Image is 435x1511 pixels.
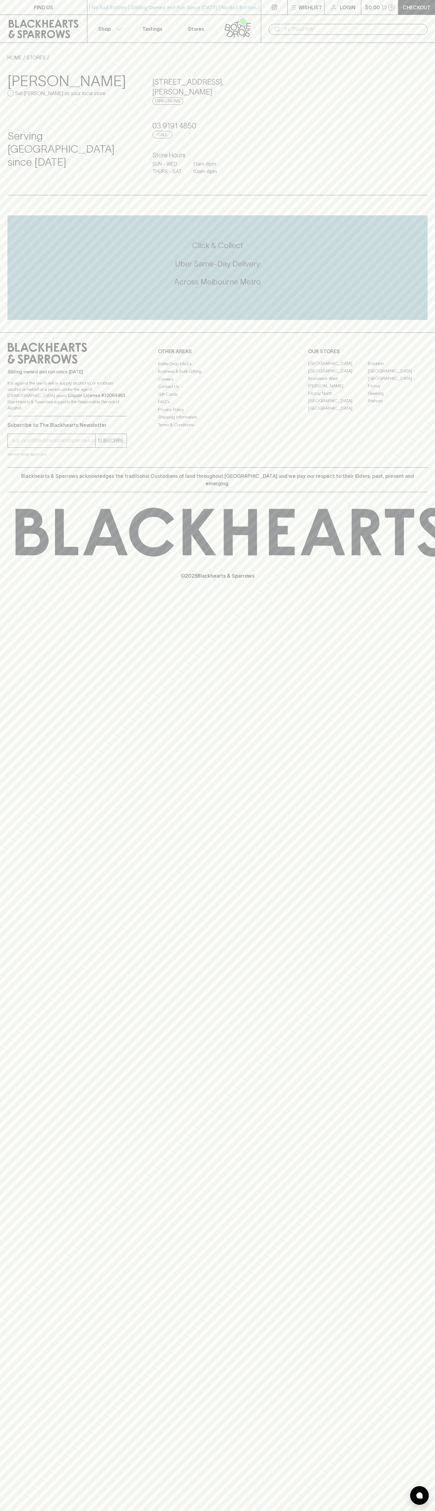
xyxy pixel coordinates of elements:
[26,55,46,60] a: STORES
[390,6,393,9] p: 0
[34,4,53,11] p: FIND US
[368,390,428,397] a: Geelong
[68,393,125,398] strong: Liquor License #32064953
[158,360,277,367] a: Bottle Drop FAQ's
[152,121,282,131] h5: 03 9191 4850
[98,25,111,33] p: Shop
[188,25,204,33] p: Stores
[152,97,183,105] a: Directions
[7,421,127,429] p: Subscribe to The Blackhearts Newsletter
[152,168,183,175] p: THURS - SAT
[368,360,428,367] a: Braddon
[403,4,431,11] p: Checkout
[7,72,137,90] h3: [PERSON_NAME]
[152,150,282,160] h6: Store Hours
[308,375,368,382] a: Brunswick West
[416,1492,423,1499] img: bubble-icon
[142,25,162,33] p: Tastings
[308,360,368,367] a: [GEOGRAPHIC_DATA]
[308,390,368,397] a: Fitzroy North
[284,24,423,34] input: Try "Pinot noir"
[7,130,137,169] h4: Serving [GEOGRAPHIC_DATA] since [DATE]
[158,421,277,428] a: Terms & Conditions
[158,390,277,398] a: Gift Cards
[368,375,428,382] a: [GEOGRAPHIC_DATA]
[368,367,428,375] a: [GEOGRAPHIC_DATA]
[158,348,277,355] p: OTHER AREAS
[152,131,172,138] a: Call
[7,451,127,457] p: We will never spam you
[340,4,355,11] p: Login
[7,369,127,375] p: Sibling owned and run since [DATE]
[308,382,368,390] a: [PERSON_NAME]
[158,398,277,406] a: FAQ's
[7,55,22,60] a: HOME
[7,215,428,320] div: Call to action block
[95,434,127,447] button: SUBSCRIBE
[98,437,124,444] p: SUBSCRIBE
[158,368,277,375] a: Business & Bulk Gifting
[308,367,368,375] a: [GEOGRAPHIC_DATA]
[7,277,428,287] h5: Across Melbourne Metro
[12,436,95,446] input: e.g. jane@blackheartsandsparrows.com.au
[7,380,127,411] p: It is against the law to sell or supply alcohol to, or to obtain alcohol on behalf of a person un...
[158,406,277,413] a: Privacy Policy
[12,472,423,487] p: Blackhearts & Sparrows acknowledges the traditional Custodians of land throughout [GEOGRAPHIC_DAT...
[152,160,183,168] p: SUN - WED
[308,405,368,412] a: [GEOGRAPHIC_DATA]
[7,240,428,251] h5: Click & Collect
[368,382,428,390] a: Fitzroy
[15,90,105,97] p: Set [PERSON_NAME] as your local store
[158,383,277,390] a: Contact Us
[158,414,277,421] a: Shipping Information
[7,259,428,269] h5: Uber Same-Day Delivery
[368,397,428,405] a: Prahran
[193,160,224,168] p: 11am - 8pm
[131,15,174,43] a: Tastings
[298,4,322,11] p: Wishlist
[152,77,282,97] h5: [STREET_ADDRESS] , [PERSON_NAME]
[308,348,428,355] p: OUR STORES
[365,4,380,11] p: $0.00
[308,397,368,405] a: [GEOGRAPHIC_DATA]
[158,375,277,383] a: Careers
[174,15,218,43] a: Stores
[193,168,224,175] p: 10am - 8pm
[87,15,131,43] button: Shop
